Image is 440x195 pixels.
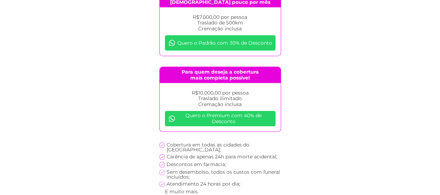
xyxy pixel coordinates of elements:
[167,154,277,159] p: Carência de apenas 24h para morte acidental;
[159,154,165,160] img: check icon
[168,115,175,122] img: whatsapp
[159,170,165,175] img: check icon
[165,90,275,107] p: R$10.000,00 por pessoa Traslado ilimitado Cremação inclusa
[165,14,275,32] p: R$7.000,00 por pessoa Traslado de 500km Cremação inclusa
[159,181,165,187] img: check icon
[159,142,165,148] img: check icon
[167,181,240,186] p: Atendimento 24 horas por dia;
[167,162,226,167] p: Descontos em farmácia;
[160,67,281,83] h4: Para quem deseja a cobertura mais completa possível
[167,142,281,152] p: Cobertura em todas as cidades do [GEOGRAPHIC_DATA];
[167,170,281,179] p: Sem desembolso, todos os custos com funeral incluídos;
[165,111,275,126] a: Quero o Premium com 40% de Desconto
[168,39,175,46] img: whatsapp
[159,162,165,167] img: check icon
[165,189,199,194] p: E muito mais.
[165,35,275,51] a: Quero o Padrão com 30% de Desconto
